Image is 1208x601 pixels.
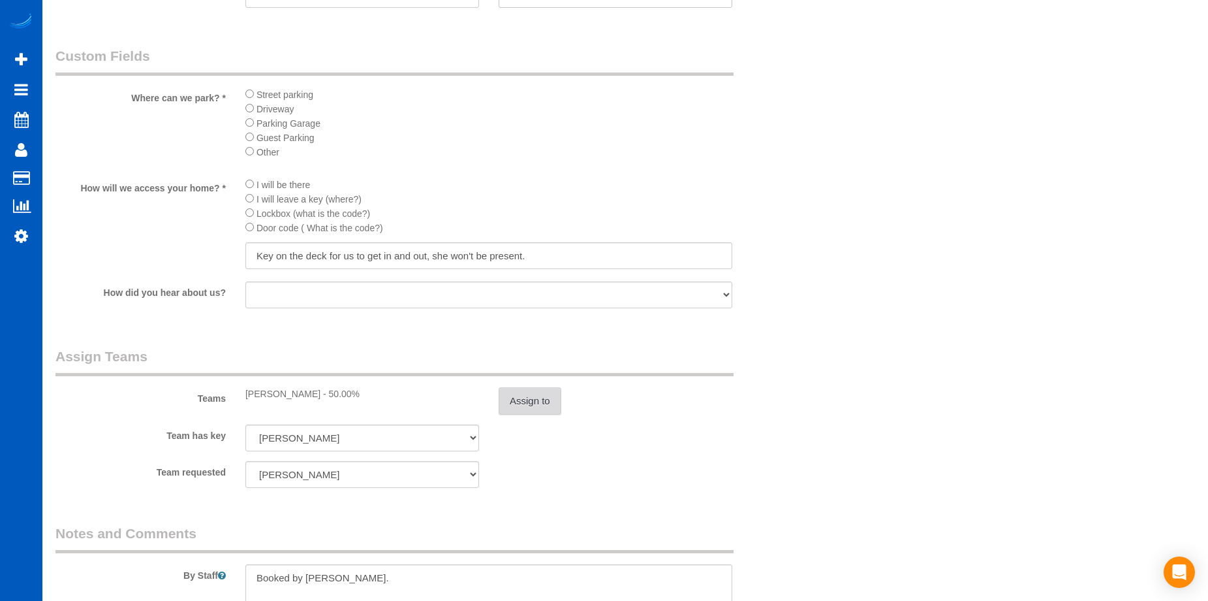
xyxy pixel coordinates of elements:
label: Teams [46,387,236,405]
div: Open Intercom Messenger [1164,557,1195,588]
button: Assign to [499,387,561,415]
img: Automaid Logo [8,13,34,31]
label: How will we access your home? * [46,177,236,195]
legend: Notes and Comments [55,524,734,553]
label: Team has key [46,425,236,442]
span: Lockbox (what is the code?) [256,208,370,219]
label: Where can we park? * [46,87,236,105]
span: Guest Parking [256,133,315,143]
span: I will leave a key (where?) [256,194,362,204]
div: [PERSON_NAME] - 50.00% [245,387,479,400]
span: Door code ( What is the code?) [256,223,383,233]
span: Street parking [256,89,313,100]
span: Other [256,147,279,157]
label: By Staff [46,564,236,582]
legend: Assign Teams [55,347,734,376]
label: Team requested [46,461,236,479]
span: Parking Garage [256,118,320,129]
span: Driveway [256,104,294,114]
legend: Custom Fields [55,46,734,76]
label: How did you hear about us? [46,282,236,299]
span: I will be there [256,180,310,190]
